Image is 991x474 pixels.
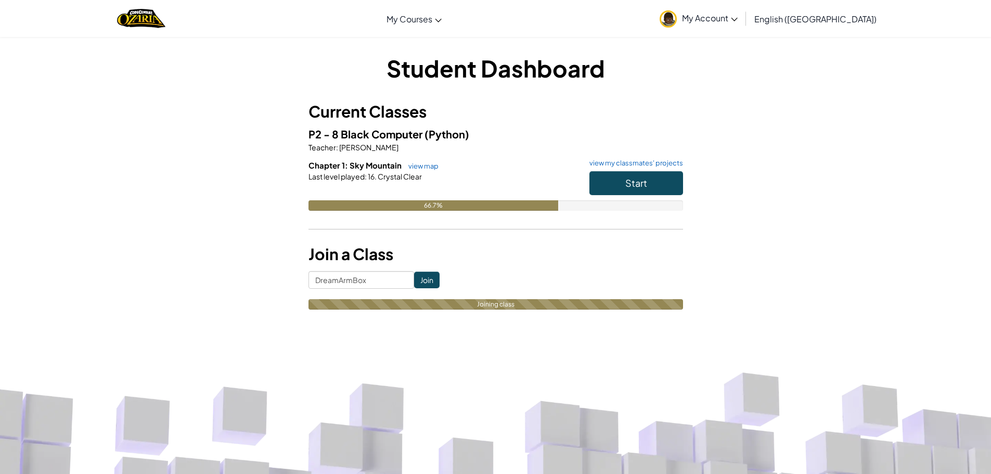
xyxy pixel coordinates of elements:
[414,272,440,288] input: Join
[117,8,165,29] img: Home
[625,177,647,189] span: Start
[754,14,877,24] span: English ([GEOGRAPHIC_DATA])
[308,242,683,266] h3: Join a Class
[336,143,338,152] span: :
[589,171,683,195] button: Start
[749,5,882,33] a: English ([GEOGRAPHIC_DATA])
[682,12,738,23] span: My Account
[117,8,165,29] a: Ozaria by CodeCombat logo
[381,5,447,33] a: My Courses
[308,143,336,152] span: Teacher
[403,162,439,170] a: view map
[308,200,558,211] div: 66.7%
[308,172,365,181] span: Last level played
[308,52,683,84] h1: Student Dashboard
[308,127,424,140] span: P2 - 8 Black Computer
[424,127,469,140] span: (Python)
[367,172,377,181] span: 16.
[660,10,677,28] img: avatar
[387,14,432,24] span: My Courses
[308,299,683,310] div: Joining class
[338,143,398,152] span: [PERSON_NAME]
[377,172,422,181] span: Crystal Clear
[308,160,403,170] span: Chapter 1: Sky Mountain
[365,172,367,181] span: :
[308,100,683,123] h3: Current Classes
[654,2,743,35] a: My Account
[308,271,414,289] input: <Enter Class Code>
[584,160,683,166] a: view my classmates' projects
